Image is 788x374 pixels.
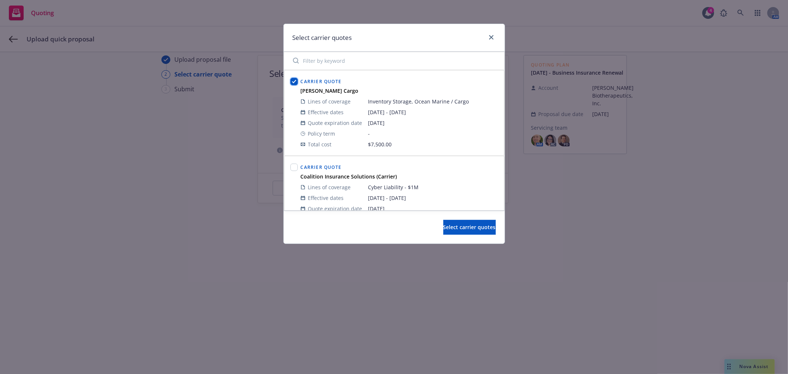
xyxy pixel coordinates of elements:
span: Lines of coverage [308,183,351,191]
input: Filter by keyword [289,53,500,68]
span: Effective dates [308,194,344,202]
span: Quote expiration date [308,119,362,127]
button: Select carrier quotes [443,220,496,235]
span: Carrier Quote [301,164,342,170]
span: Quote expiration date [308,205,362,212]
span: [DATE] [368,205,498,212]
span: Lines of coverage [308,98,351,105]
span: [DATE] - [DATE] [368,108,498,116]
a: close [487,33,496,42]
span: [DATE] [368,119,498,127]
span: Carrier Quote [301,78,342,85]
strong: Coalition Insurance Solutions (Carrier) [301,173,397,180]
span: Total cost [308,140,332,148]
strong: [PERSON_NAME] Cargo [301,87,359,94]
h1: Select carrier quotes [293,33,352,42]
span: Cyber Liability - $1M [368,183,498,191]
span: - [368,130,498,137]
span: [DATE] - [DATE] [368,194,498,202]
span: Policy term [308,130,335,137]
span: Inventory Storage, Ocean Marine / Cargo [368,98,498,105]
span: Effective dates [308,108,344,116]
span: $7,500.00 [368,141,392,148]
span: Select carrier quotes [443,224,496,231]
